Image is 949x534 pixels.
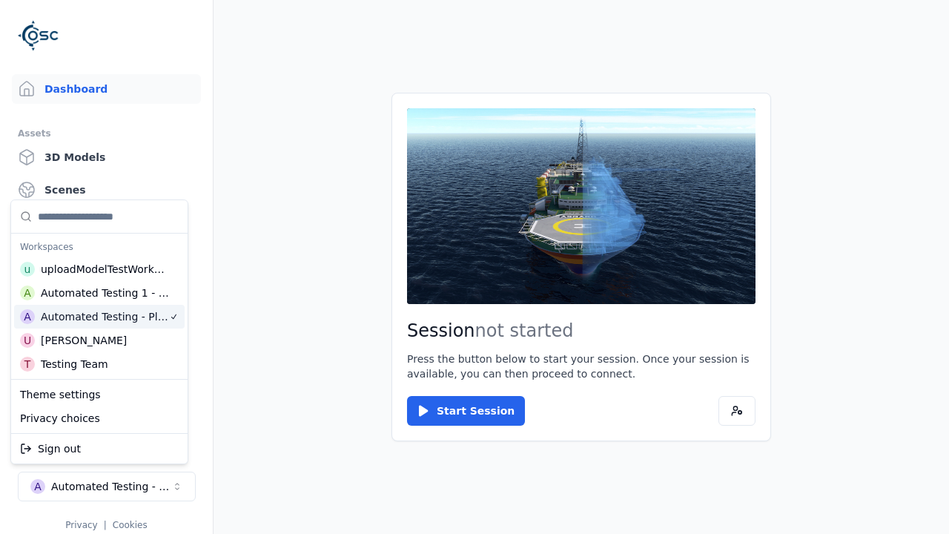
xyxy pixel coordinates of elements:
div: Privacy choices [14,406,185,430]
div: Automated Testing - Playwright [41,309,169,324]
div: u [20,262,35,277]
div: Sign out [14,437,185,461]
div: Suggestions [11,434,188,464]
div: Suggestions [11,380,188,433]
div: Theme settings [14,383,185,406]
div: U [20,333,35,348]
div: Workspaces [14,237,185,257]
div: T [20,357,35,372]
div: A [20,309,35,324]
div: uploadModelTestWorkspace [41,262,168,277]
div: Automated Testing 1 - Playwright [41,286,170,300]
div: Suggestions [11,200,188,379]
div: A [20,286,35,300]
div: Testing Team [41,357,108,372]
div: [PERSON_NAME] [41,333,127,348]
